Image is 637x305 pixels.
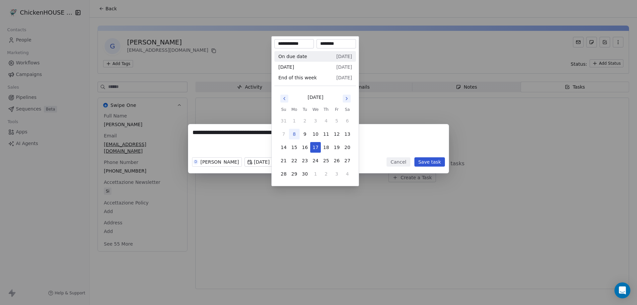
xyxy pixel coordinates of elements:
button: 12 [331,129,342,139]
button: 1 [289,115,300,126]
button: 16 [300,142,310,153]
span: [DATE] [278,64,294,70]
button: 13 [342,129,353,139]
span: [DATE] [336,64,352,70]
button: 20 [342,142,353,153]
div: [DATE] [308,94,323,101]
button: 23 [300,155,310,166]
th: Wednesday [310,106,321,113]
button: 10 [310,129,321,139]
button: 1 [310,169,321,179]
button: 21 [278,155,289,166]
button: 17 [310,142,321,153]
span: [DATE] [336,53,352,60]
button: 14 [278,142,289,153]
button: 29 [289,169,300,179]
th: Tuesday [300,106,310,113]
button: 26 [331,155,342,166]
button: 22 [289,155,300,166]
th: Saturday [342,106,353,113]
button: Go to next month [342,94,351,103]
button: 3 [331,169,342,179]
th: Sunday [278,106,289,113]
span: [DATE] [336,74,352,81]
button: 6 [342,115,353,126]
th: Thursday [321,106,331,113]
button: 4 [321,115,331,126]
th: Friday [331,106,342,113]
button: 24 [310,155,321,166]
span: On due date [278,53,307,60]
span: End of this week [278,74,317,81]
button: 9 [300,129,310,139]
button: Go to previous month [280,94,289,103]
button: 2 [300,115,310,126]
button: 4 [342,169,353,179]
button: 25 [321,155,331,166]
button: 28 [278,169,289,179]
button: 11 [321,129,331,139]
button: 7 [278,129,289,139]
button: 15 [289,142,300,153]
button: 30 [300,169,310,179]
button: 3 [310,115,321,126]
button: 18 [321,142,331,153]
th: Monday [289,106,300,113]
button: 8 [289,129,300,139]
button: 27 [342,155,353,166]
button: 31 [278,115,289,126]
button: 19 [331,142,342,153]
button: 5 [331,115,342,126]
button: 2 [321,169,331,179]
